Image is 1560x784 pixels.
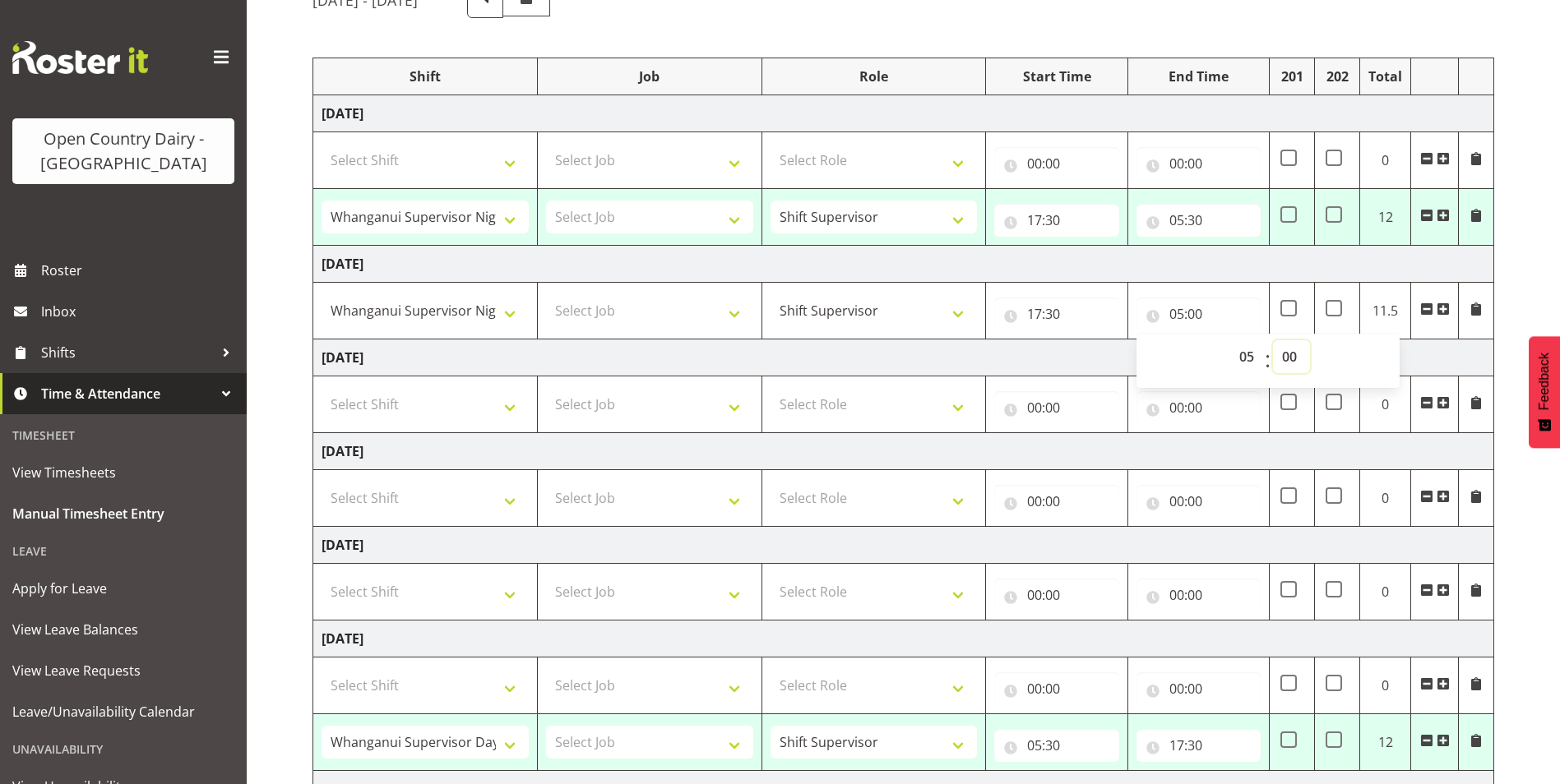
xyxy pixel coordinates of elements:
a: Apply for Leave [4,568,243,609]
td: [DATE] [313,95,1494,132]
div: Start Time [994,67,1118,86]
span: Leave/Unavailability Calendar [12,699,234,724]
td: [DATE] [313,246,1494,283]
button: Feedback - Show survey [1529,336,1560,448]
img: Rosterit website logo [12,41,148,74]
input: Click to select... [994,672,1118,705]
span: Shifts [41,340,214,365]
a: View Leave Balances [4,609,243,650]
div: Leave [4,534,243,568]
td: 0 [1360,376,1411,433]
input: Click to select... [994,297,1118,330]
div: Open Country Dairy - [GEOGRAPHIC_DATA] [29,127,218,176]
div: Timesheet [4,418,243,452]
span: View Leave Balances [12,617,234,642]
div: 201 [1278,67,1306,86]
td: 0 [1360,132,1411,189]
td: [DATE] [313,620,1494,657]
span: : [1265,340,1271,381]
input: Click to select... [994,485,1118,518]
input: Click to select... [994,579,1118,611]
div: Unavailability [4,732,243,766]
td: 11.5 [1360,283,1411,339]
div: 202 [1323,67,1351,86]
input: Click to select... [1136,204,1261,237]
input: Click to select... [994,391,1118,424]
span: View Leave Requests [12,658,234,683]
div: End Time [1136,67,1261,86]
td: 0 [1360,657,1411,714]
td: [DATE] [313,527,1494,564]
span: Manual Timesheet Entry [12,501,234,526]
input: Click to select... [1136,672,1261,705]
a: View Timesheets [4,452,243,493]
input: Click to select... [1136,579,1261,611]
span: Apply for Leave [12,576,234,601]
td: 12 [1360,714,1411,771]
td: [DATE] [313,339,1494,376]
a: Leave/Unavailability Calendar [4,691,243,732]
div: Total [1368,67,1402,86]
div: Shift [322,67,529,86]
td: 12 [1360,189,1411,246]
a: View Leave Requests [4,650,243,691]
a: Manual Timesheet Entry [4,493,243,534]
input: Click to select... [1136,485,1261,518]
div: Job [546,67,753,86]
input: Click to select... [994,147,1118,180]
span: Time & Attendance [41,381,214,406]
input: Click to select... [1136,297,1261,330]
input: Click to select... [1136,391,1261,424]
span: Roster [41,258,238,283]
div: Role [771,67,978,86]
span: Inbox [41,299,238,324]
td: 0 [1360,470,1411,527]
span: View Timesheets [12,460,234,485]
input: Click to select... [994,204,1118,237]
input: Click to select... [994,729,1118,762]
td: [DATE] [313,433,1494,470]
input: Click to select... [1136,147,1261,180]
input: Click to select... [1136,729,1261,762]
span: Feedback [1537,353,1552,410]
td: 0 [1360,564,1411,620]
